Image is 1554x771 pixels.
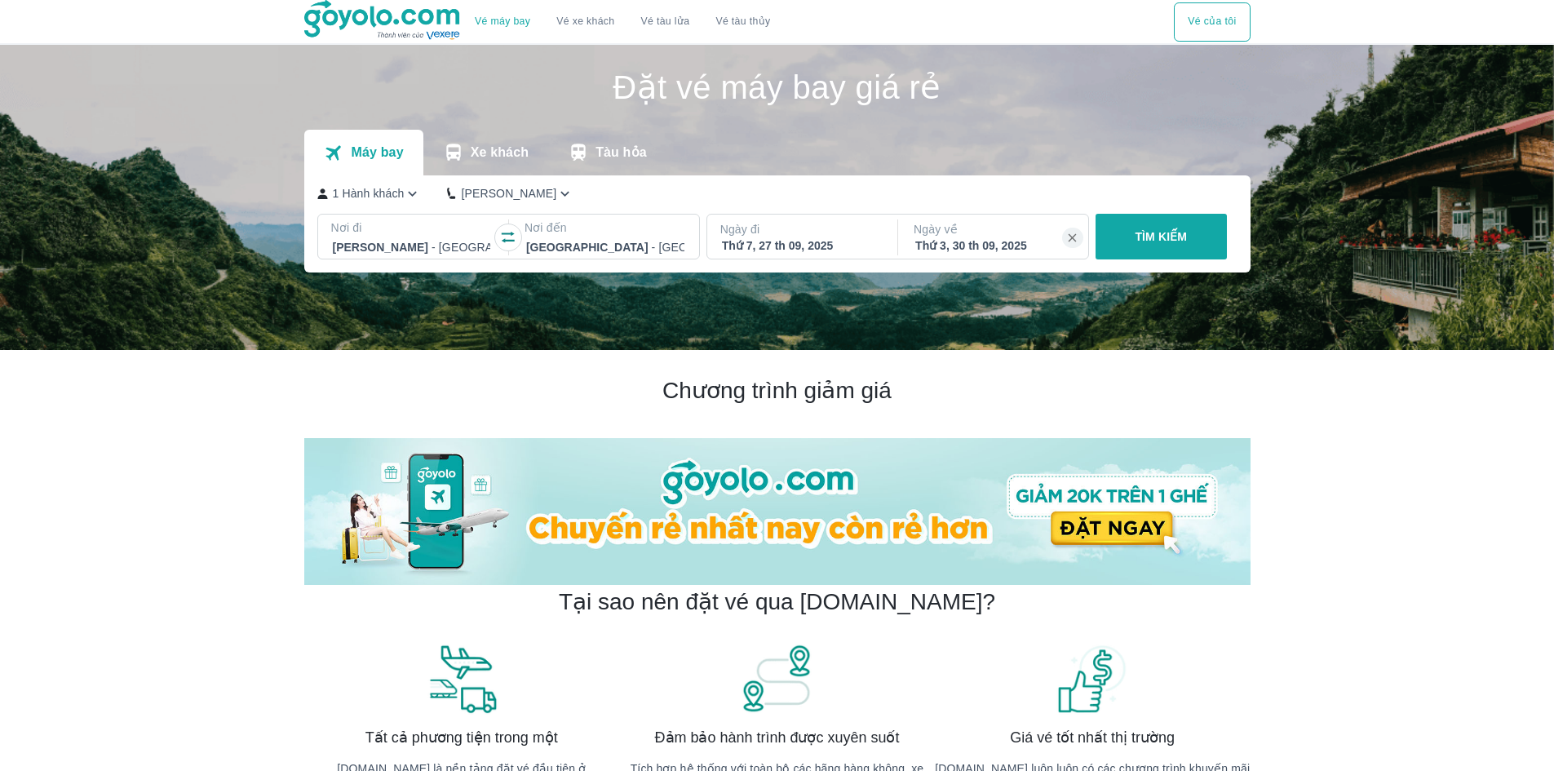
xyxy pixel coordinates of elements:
img: banner [1056,643,1129,715]
img: banner [425,643,498,715]
h2: Tại sao nên đặt vé qua [DOMAIN_NAME]? [559,587,995,617]
button: Vé của tôi [1174,2,1250,42]
p: Nơi đi [331,219,493,236]
button: [PERSON_NAME] [447,185,573,202]
p: Nơi đến [525,219,686,236]
p: Tàu hỏa [595,144,647,161]
p: Máy bay [351,144,403,161]
p: [PERSON_NAME] [461,185,556,202]
a: Vé tàu lửa [628,2,703,42]
div: choose transportation mode [1174,2,1250,42]
img: banner [740,643,813,715]
h1: Đặt vé máy bay giá rẻ [304,71,1251,104]
span: Giá vé tốt nhất thị trường [1010,728,1175,747]
p: 1 Hành khách [333,185,405,202]
p: TÌM KIẾM [1135,228,1187,245]
button: TÌM KIẾM [1096,214,1227,259]
img: banner-home [304,438,1251,585]
span: Tất cả phương tiện trong một [365,728,558,747]
button: Vé tàu thủy [702,2,783,42]
div: transportation tabs [304,130,666,175]
p: Ngày về [914,221,1075,237]
p: Xe khách [471,144,529,161]
a: Vé xe khách [556,16,614,28]
span: Đảm bảo hành trình được xuyên suốt [655,728,900,747]
div: Thứ 7, 27 th 09, 2025 [722,237,880,254]
div: choose transportation mode [462,2,783,42]
div: Thứ 3, 30 th 09, 2025 [915,237,1074,254]
p: Ngày đi [720,221,882,237]
button: 1 Hành khách [317,185,422,202]
a: Vé máy bay [475,16,530,28]
h2: Chương trình giảm giá [304,376,1251,405]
